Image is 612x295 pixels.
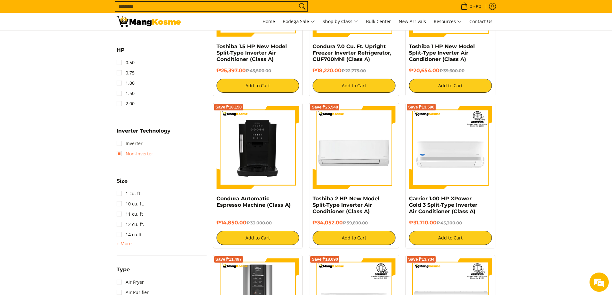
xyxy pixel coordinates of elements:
a: New Arrivals [395,13,429,30]
div: Minimize live chat window [105,3,121,19]
span: Contact Us [469,18,492,24]
h6: ₱18,220.00 [313,67,395,74]
button: Add to Cart [313,231,395,245]
h6: ₱25,397.00 [217,67,299,74]
del: ₱59,600.00 [343,220,368,225]
a: Inverter [117,138,143,149]
a: 1.50 [117,88,135,99]
a: Non-Inverter [117,149,153,159]
button: Add to Cart [409,79,492,93]
del: ₱33,000.00 [246,220,272,225]
span: HP [117,48,125,53]
a: Toshiba 1 HP New Model Split-Type Inverter Air Conditioner (Class A) [409,43,475,62]
a: 14 cu.ft [117,230,142,240]
a: 2.00 [117,99,135,109]
a: 10 cu. ft. [117,199,144,209]
a: 1 cu. ft. [117,188,142,199]
summary: Open [117,128,171,138]
span: Save ₱18,090 [312,257,338,261]
a: 0.50 [117,57,135,68]
del: ₱45,500.00 [246,68,271,73]
button: Add to Cart [409,231,492,245]
a: 11 cu. ft [117,209,143,219]
span: Home [262,18,275,24]
span: Save ₱13,734 [408,257,434,261]
a: Carrier 1.00 HP XPower Gold 3 Split-Type Inverter Air Conditioner (Class A) [409,195,477,214]
del: ₱39,600.00 [439,68,465,73]
textarea: Type your message and hit 'Enter' [3,175,122,198]
span: Size [117,178,128,184]
a: Shop by Class [319,13,361,30]
span: Bodega Sale [283,18,315,26]
a: Condura 7.0 Cu. Ft. Upright Freezer Inverter Refrigerator, CUF700MNi (Class A) [313,43,391,62]
summary: Open [117,267,130,277]
div: Chat with us now [33,36,108,44]
button: Search [297,2,307,11]
span: Type [117,267,130,272]
button: Add to Cart [217,79,299,93]
img: Toshiba 2 HP New Model Split-Type Inverter Air Conditioner (Class A) [313,106,395,189]
span: Save ₱18,150 [216,105,242,109]
a: Air Fryer [117,277,144,287]
a: 12 cu. ft. [117,219,144,230]
summary: Open [117,48,125,57]
span: Save ₱11,497 [216,257,242,261]
span: We're online! [37,81,89,146]
img: Carrier 1.00 HP XPower Gold 3 Split-Type Inverter Air Conditioner (Class A) [409,106,492,189]
button: Add to Cart [217,231,299,245]
span: Save ₱13,590 [408,105,434,109]
span: + More [117,241,132,246]
h6: ₱20,654.00 [409,67,492,74]
span: Save ₱25,548 [312,105,338,109]
a: Home [259,13,278,30]
span: Shop by Class [323,18,358,26]
span: 0 [469,4,473,9]
span: Inverter Technology [117,128,171,134]
a: 0.75 [117,68,135,78]
button: Add to Cart [313,79,395,93]
a: Bodega Sale [279,13,318,30]
span: Bulk Center [366,18,391,24]
h6: ₱31,710.00 [409,220,492,226]
span: • [459,3,483,10]
span: New Arrivals [399,18,426,24]
del: ₱22,775.00 [341,68,366,73]
span: Resources [434,18,462,26]
a: 1.00 [117,78,135,88]
a: Toshiba 2 HP New Model Split-Type Inverter Air Conditioner (Class A) [313,195,379,214]
a: Bulk Center [363,13,394,30]
a: Contact Us [466,13,496,30]
a: Toshiba 1.5 HP New Model Split-Type Inverter Air Conditioner (Class A) [217,43,287,62]
img: Condura Automatic Espresso Machine (Class A) [217,106,299,189]
a: Resources [430,13,465,30]
nav: Main Menu [187,13,496,30]
h6: ₱14,850.00 [217,220,299,226]
h6: ₱34,052.00 [313,220,395,226]
span: ₱0 [475,4,482,9]
a: Condura Automatic Espresso Machine (Class A) [217,195,291,208]
summary: Open [117,178,128,188]
img: Class A | Mang Kosme [117,16,181,27]
del: ₱45,300.00 [437,220,462,225]
summary: Open [117,240,132,247]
